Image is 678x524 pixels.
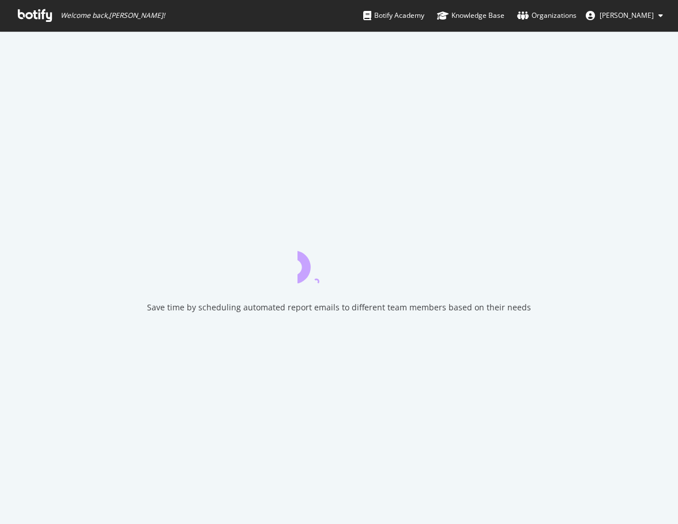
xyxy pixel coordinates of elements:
[363,10,424,21] div: Botify Academy
[437,10,504,21] div: Knowledge Base
[147,302,531,313] div: Save time by scheduling automated report emails to different team members based on their needs
[61,11,165,20] span: Welcome back, [PERSON_NAME] !
[517,10,577,21] div: Organizations
[297,242,381,283] div: animation
[577,6,672,25] button: [PERSON_NAME]
[600,10,654,20] span: Genna Carbone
